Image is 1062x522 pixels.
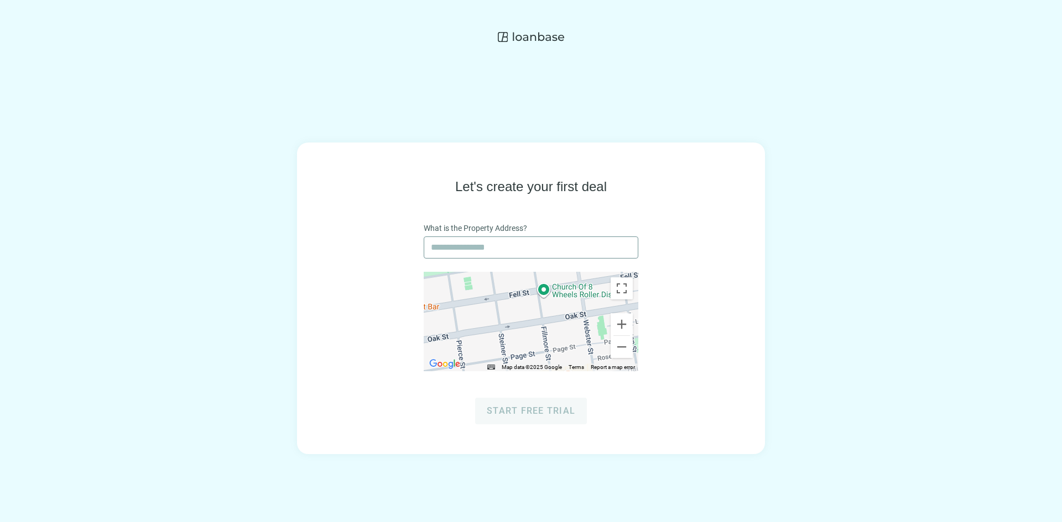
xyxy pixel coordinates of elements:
a: Report a map error [591,364,635,370]
button: Toggle fullscreen view [611,277,633,299]
span: What is the Property Address? [424,222,527,234]
button: Zoom out [611,336,633,358]
button: Zoom in [611,313,633,335]
button: Keyboard shortcuts [487,363,495,371]
h1: Let's create your first deal [455,178,607,196]
span: Map data ©2025 Google [502,364,562,370]
a: Open this area in Google Maps (opens a new window) [426,357,463,371]
img: Google [426,357,463,371]
a: Terms (opens in new tab) [569,364,584,370]
button: Start free trial [475,398,587,424]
